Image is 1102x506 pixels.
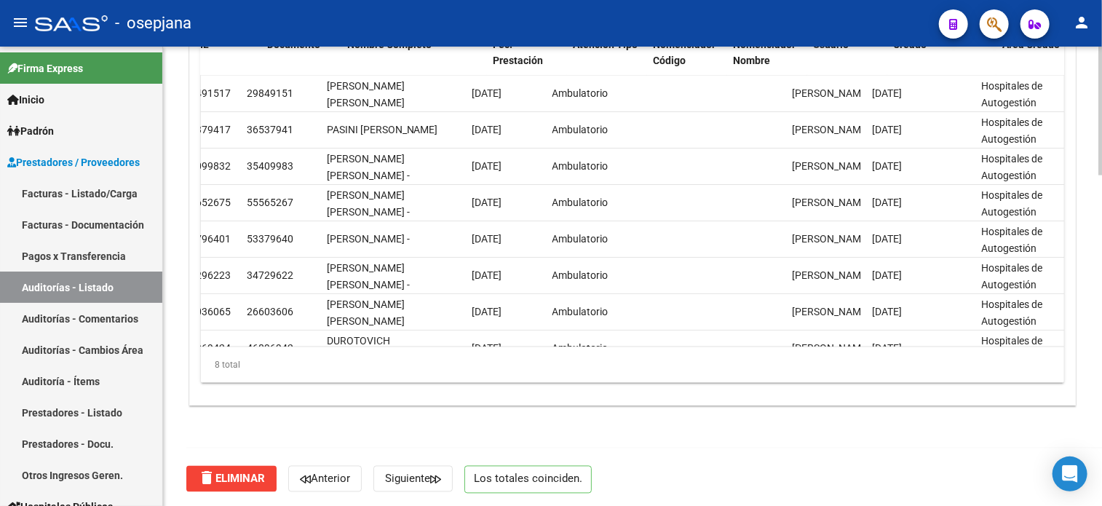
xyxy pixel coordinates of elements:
[261,29,341,93] datatable-header-cell: Documento
[327,80,405,125] span: [PERSON_NAME] [PERSON_NAME] [PERSON_NAME]
[186,466,277,492] button: Eliminar
[472,269,502,281] span: [DATE]
[567,29,647,93] datatable-header-cell: Atencion Tipo
[873,124,903,135] span: [DATE]
[472,87,502,99] span: [DATE]
[7,123,54,139] span: Padrón
[552,342,609,354] span: Ambulatorio
[472,197,502,208] span: [DATE]
[288,466,362,492] button: Anterior
[1053,456,1087,491] div: Open Intercom Messenger
[12,14,29,31] mat-icon: menu
[552,269,609,281] span: Ambulatorio
[373,466,453,492] button: Siguiente
[327,189,410,218] span: [PERSON_NAME] [PERSON_NAME] -
[341,29,487,93] datatable-header-cell: Nombre Completo
[793,306,871,317] span: [PERSON_NAME]
[982,80,1043,108] span: Hospitales de Autogestión
[7,60,83,76] span: Firma Express
[247,87,293,99] span: 29849151
[247,269,293,281] span: 34729622
[873,197,903,208] span: [DATE]
[733,39,796,67] span: Nomenclador Nombre
[385,473,441,486] span: Siguiente
[247,124,293,135] span: 36537941
[201,347,1064,384] div: 8 total
[982,335,1043,363] span: Hospitales de Autogestión
[982,226,1043,254] span: Hospitales de Autogestión
[115,7,191,39] span: - osepjana
[181,29,261,93] datatable-header-cell: CUIL
[873,233,903,245] span: [DATE]
[647,29,727,93] datatable-header-cell: Nomenclador Código
[982,262,1043,290] span: Hospitales de Autogestión
[7,154,140,170] span: Prestadores / Proveedores
[472,124,502,135] span: [DATE]
[327,299,405,327] span: [PERSON_NAME] [PERSON_NAME]
[793,87,871,99] span: [PERSON_NAME]
[982,153,1043,181] span: Hospitales de Autogestión
[247,197,293,208] span: 55565267
[793,160,871,172] span: [PERSON_NAME]
[7,92,44,108] span: Inicio
[552,197,609,208] span: Ambulatorio
[873,342,903,354] span: [DATE]
[247,306,293,317] span: 26603606
[793,124,871,135] span: [PERSON_NAME]
[327,262,410,290] span: [PERSON_NAME] [PERSON_NAME] -
[873,87,903,99] span: [DATE]
[982,189,1043,218] span: Hospitales de Autogestión
[653,39,715,67] span: Nomenclador Código
[873,160,903,172] span: [DATE]
[493,39,543,67] span: Fec. Prestación
[327,233,410,245] span: [PERSON_NAME] -
[793,233,871,245] span: [PERSON_NAME]
[873,269,903,281] span: [DATE]
[247,342,293,354] span: 46896942
[727,29,807,93] datatable-header-cell: Nomenclador Nombre
[472,160,502,172] span: [DATE]
[487,29,567,93] datatable-header-cell: Fec. Prestación
[472,306,502,317] span: [DATE]
[552,160,609,172] span: Ambulatorio
[198,470,215,487] mat-icon: delete
[552,306,609,317] span: Ambulatorio
[807,29,887,93] datatable-header-cell: Usuario
[982,299,1043,327] span: Hospitales de Autogestión
[1073,14,1090,31] mat-icon: person
[472,233,502,245] span: [DATE]
[247,160,293,172] span: 35409983
[300,473,350,486] span: Anterior
[552,87,609,99] span: Ambulatorio
[552,233,609,245] span: Ambulatorio
[472,342,502,354] span: [DATE]
[198,473,265,486] span: Eliminar
[327,124,438,135] span: PASINI [PERSON_NAME]
[327,153,410,181] span: [PERSON_NAME] [PERSON_NAME] -
[793,197,871,208] span: [PERSON_NAME]
[982,116,1043,145] span: Hospitales de Autogestión
[793,342,871,354] span: [PERSON_NAME]
[464,466,592,494] p: Los totales coinciden.
[887,29,996,93] datatable-header-cell: Creado
[327,335,405,363] span: DUROTOVICH [PERSON_NAME]
[247,233,293,245] span: 53379640
[873,306,903,317] span: [DATE]
[552,124,609,135] span: Ambulatorio
[793,269,871,281] span: [PERSON_NAME]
